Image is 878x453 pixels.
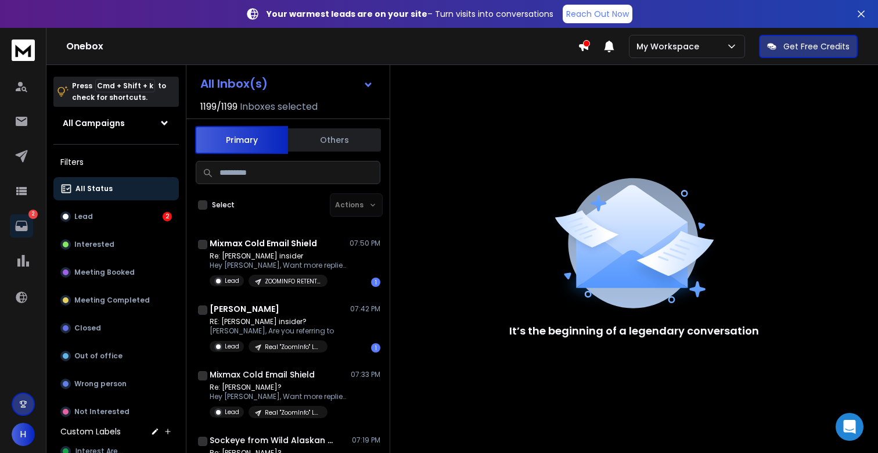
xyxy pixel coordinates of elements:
[371,343,380,353] div: 1
[225,408,239,416] p: Lead
[836,413,863,441] div: Open Intercom Messenger
[95,79,155,92] span: Cmd + Shift + k
[210,238,317,249] h1: Mixmax Cold Email Shield
[53,261,179,284] button: Meeting Booked
[53,205,179,228] button: Lead2
[225,276,239,285] p: Lead
[74,379,127,389] p: Wrong person
[636,41,704,52] p: My Workspace
[53,154,179,170] h3: Filters
[12,423,35,446] button: H
[210,369,315,380] h1: Mixmax Cold Email Shield
[350,239,380,248] p: 07:50 PM
[210,326,334,336] p: [PERSON_NAME], Are you referring to
[200,100,238,114] span: 1199 / 1199
[240,100,318,114] h3: Inboxes selected
[53,112,179,135] button: All Campaigns
[72,80,166,103] p: Press to check for shortcuts.
[265,277,321,286] p: ZOOMINFO RETENTION CAMPAIGN
[210,392,349,401] p: Hey [PERSON_NAME], Want more replies to
[212,200,235,210] label: Select
[53,233,179,256] button: Interested
[53,289,179,312] button: Meeting Completed
[195,126,288,154] button: Primary
[53,372,179,396] button: Wrong person
[351,370,380,379] p: 07:33 PM
[352,436,380,445] p: 07:19 PM
[75,184,113,193] p: All Status
[74,296,150,305] p: Meeting Completed
[28,210,38,219] p: 2
[200,78,268,89] h1: All Inbox(s)
[783,41,850,52] p: Get Free Credits
[53,344,179,368] button: Out of office
[60,426,121,437] h3: Custom Labels
[210,317,334,326] p: RE: [PERSON_NAME] insider?
[66,39,578,53] h1: Onebox
[53,317,179,340] button: Closed
[74,268,135,277] p: Meeting Booked
[265,408,321,417] p: Real "ZoomInfo" Lead List
[12,39,35,61] img: logo
[225,342,239,351] p: Lead
[210,434,337,446] h1: Sockeye from Wild Alaskan Company
[563,5,632,23] a: Reach Out Now
[74,212,93,221] p: Lead
[267,8,427,20] strong: Your warmest leads are on your site
[288,127,381,153] button: Others
[74,407,129,416] p: Not Interested
[371,278,380,287] div: 1
[53,177,179,200] button: All Status
[350,304,380,314] p: 07:42 PM
[10,214,33,238] a: 2
[74,351,123,361] p: Out of office
[63,117,125,129] h1: All Campaigns
[210,303,279,315] h1: [PERSON_NAME]
[566,8,629,20] p: Reach Out Now
[267,8,553,20] p: – Turn visits into conversations
[53,400,179,423] button: Not Interested
[265,343,321,351] p: Real "ZoomInfo" Lead List
[210,261,349,270] p: Hey [PERSON_NAME], Want more replies to
[759,35,858,58] button: Get Free Credits
[210,383,349,392] p: Re: [PERSON_NAME]?
[74,240,114,249] p: Interested
[163,212,172,221] div: 2
[74,323,101,333] p: Closed
[210,251,349,261] p: Re: [PERSON_NAME] insider
[509,323,759,339] p: It’s the beginning of a legendary conversation
[191,72,383,95] button: All Inbox(s)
